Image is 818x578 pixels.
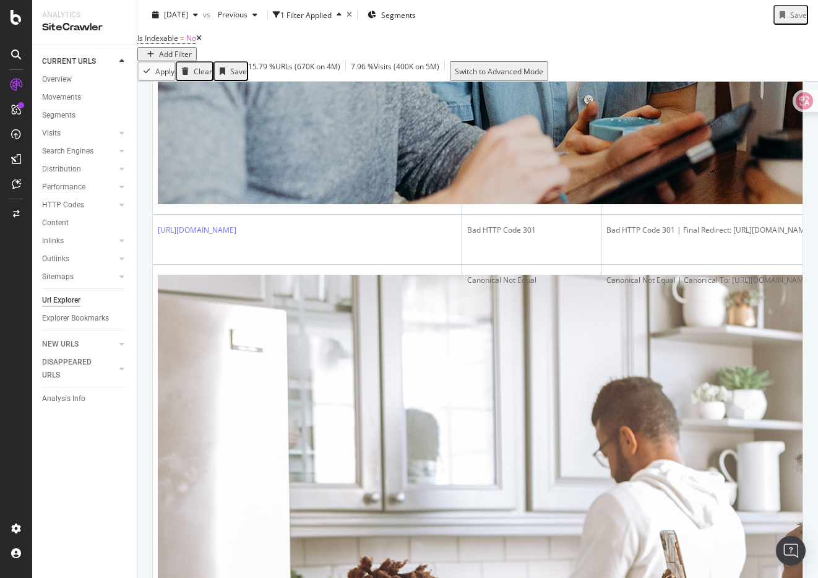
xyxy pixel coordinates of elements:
[42,20,127,35] div: SiteCrawler
[42,10,127,20] div: Analytics
[467,275,596,286] div: Canonical Not Equal
[164,9,188,20] span: 2025 Aug. 4th
[213,5,262,25] button: Previous
[42,392,128,405] a: Analysis Info
[776,536,806,566] div: Open Intercom Messenger
[42,252,69,265] div: Outlinks
[42,270,74,283] div: Sitemaps
[42,109,128,122] a: Segments
[230,66,247,77] div: Save
[467,225,596,236] div: Bad HTTP Code 301
[42,73,72,86] div: Overview
[280,9,332,20] div: 1 Filter Applied
[147,5,203,25] button: [DATE]
[42,270,116,283] a: Sitemaps
[351,61,439,81] div: 7.96 % Visits ( 400K on 5M )
[176,61,213,81] button: Clear
[42,338,79,351] div: NEW URLS
[158,225,236,235] a: [URL][DOMAIN_NAME]
[159,49,192,59] div: Add Filter
[450,61,548,81] button: Switch to Advanced Mode
[773,5,808,25] button: Save
[42,181,116,194] a: Performance
[42,235,64,248] div: Inlinks
[42,294,128,307] a: Url Explorer
[42,235,116,248] a: Inlinks
[42,392,85,405] div: Analysis Info
[42,109,75,122] div: Segments
[42,181,85,194] div: Performance
[42,199,116,212] a: HTTP Codes
[42,91,128,104] a: Movements
[42,356,105,382] div: DISAPPEARED URLS
[213,61,248,81] button: Save
[203,9,213,20] span: vs
[347,11,352,19] div: times
[155,66,174,77] div: Apply
[180,33,184,43] span: =
[213,9,248,20] span: Previous
[42,312,109,325] div: Explorer Bookmarks
[42,73,128,86] a: Overview
[455,66,543,77] div: Switch to Advanced Mode
[42,163,81,176] div: Distribution
[42,338,116,351] a: NEW URLS
[42,356,116,382] a: DISAPPEARED URLS
[42,163,116,176] a: Distribution
[42,199,84,212] div: HTTP Codes
[42,294,80,307] div: Url Explorer
[42,55,116,68] a: CURRENT URLS
[42,55,96,68] div: CURRENT URLS
[606,225,812,236] div: Bad HTTP Code 301 | Final Redirect: [URL][DOMAIN_NAME]
[381,9,416,20] span: Segments
[273,5,347,25] button: 1 Filter Applied
[42,252,116,265] a: Outlinks
[42,145,93,158] div: Search Engines
[42,312,128,325] a: Explorer Bookmarks
[42,91,81,104] div: Movements
[248,61,340,81] div: 15.79 % URLs ( 670K on 4M )
[137,61,176,81] button: Apply
[42,217,128,230] a: Content
[363,5,421,25] button: Segments
[42,127,61,140] div: Visits
[186,33,196,43] span: No
[42,217,69,230] div: Content
[42,127,116,140] a: Visits
[790,9,807,20] div: Save
[42,145,116,158] a: Search Engines
[137,33,178,43] span: Is Indexable
[194,66,212,77] div: Clear
[606,275,812,286] div: Canonical Not Equal | Canonical To: [URL][DOMAIN_NAME]
[137,47,197,61] button: Add Filter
